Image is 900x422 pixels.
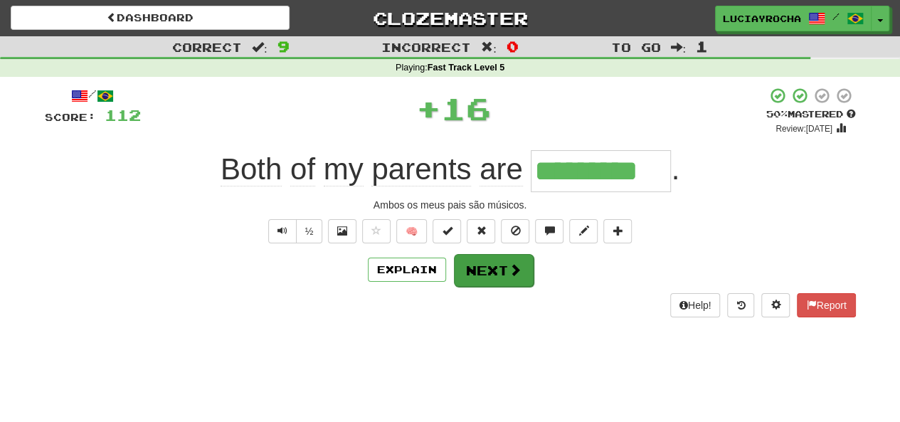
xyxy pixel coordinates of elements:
[45,87,141,105] div: /
[416,87,441,130] span: +
[268,219,297,243] button: Play sentence audio (ctl+space)
[324,152,364,186] span: my
[11,6,290,30] a: Dashboard
[221,152,282,186] span: Both
[723,12,801,25] span: luciayrocha
[467,219,495,243] button: Reset to 0% Mastered (alt+r)
[368,258,446,282] button: Explain
[501,219,529,243] button: Ignore sentence (alt+i)
[671,152,679,186] span: .
[45,111,96,123] span: Score:
[766,108,788,120] span: 50 %
[797,293,855,317] button: Report
[265,219,323,243] div: Text-to-speech controls
[481,41,497,53] span: :
[535,219,563,243] button: Discuss sentence (alt+u)
[727,293,754,317] button: Round history (alt+y)
[290,152,315,186] span: of
[433,219,461,243] button: Set this sentence to 100% Mastered (alt+m)
[381,40,471,54] span: Incorrect
[277,38,290,55] span: 9
[454,254,534,287] button: Next
[396,219,427,243] button: 🧠
[172,40,242,54] span: Correct
[441,90,491,126] span: 16
[715,6,872,31] a: luciayrocha /
[311,6,590,31] a: Clozemaster
[775,124,832,134] small: Review: [DATE]
[45,198,856,212] div: Ambos os meus pais são músicos.
[696,38,708,55] span: 1
[603,219,632,243] button: Add to collection (alt+a)
[428,63,505,73] strong: Fast Track Level 5
[371,152,471,186] span: parents
[105,106,141,124] span: 112
[670,41,686,53] span: :
[507,38,519,55] span: 0
[252,41,268,53] span: :
[670,293,721,317] button: Help!
[296,219,323,243] button: ½
[569,219,598,243] button: Edit sentence (alt+d)
[480,152,523,186] span: are
[832,11,840,21] span: /
[610,40,660,54] span: To go
[766,108,856,121] div: Mastered
[328,219,356,243] button: Show image (alt+x)
[362,219,391,243] button: Favorite sentence (alt+f)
